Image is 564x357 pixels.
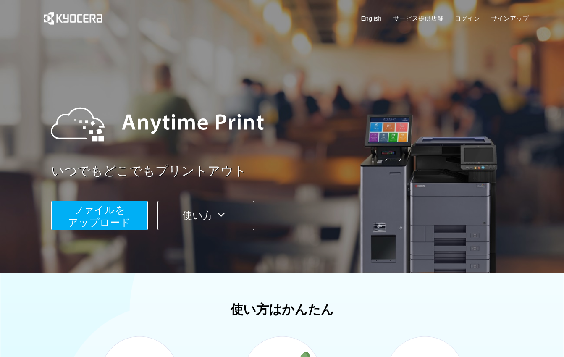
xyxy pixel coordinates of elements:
button: 使い方 [157,201,254,230]
a: いつでもどこでもプリントアウト [51,162,534,180]
a: ログイン [455,14,480,23]
a: English [361,14,382,23]
span: ファイルを ​​アップロード [68,204,131,228]
a: サインアップ [491,14,529,23]
a: サービス提供店舗 [393,14,443,23]
button: ファイルを​​アップロード [51,201,148,230]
